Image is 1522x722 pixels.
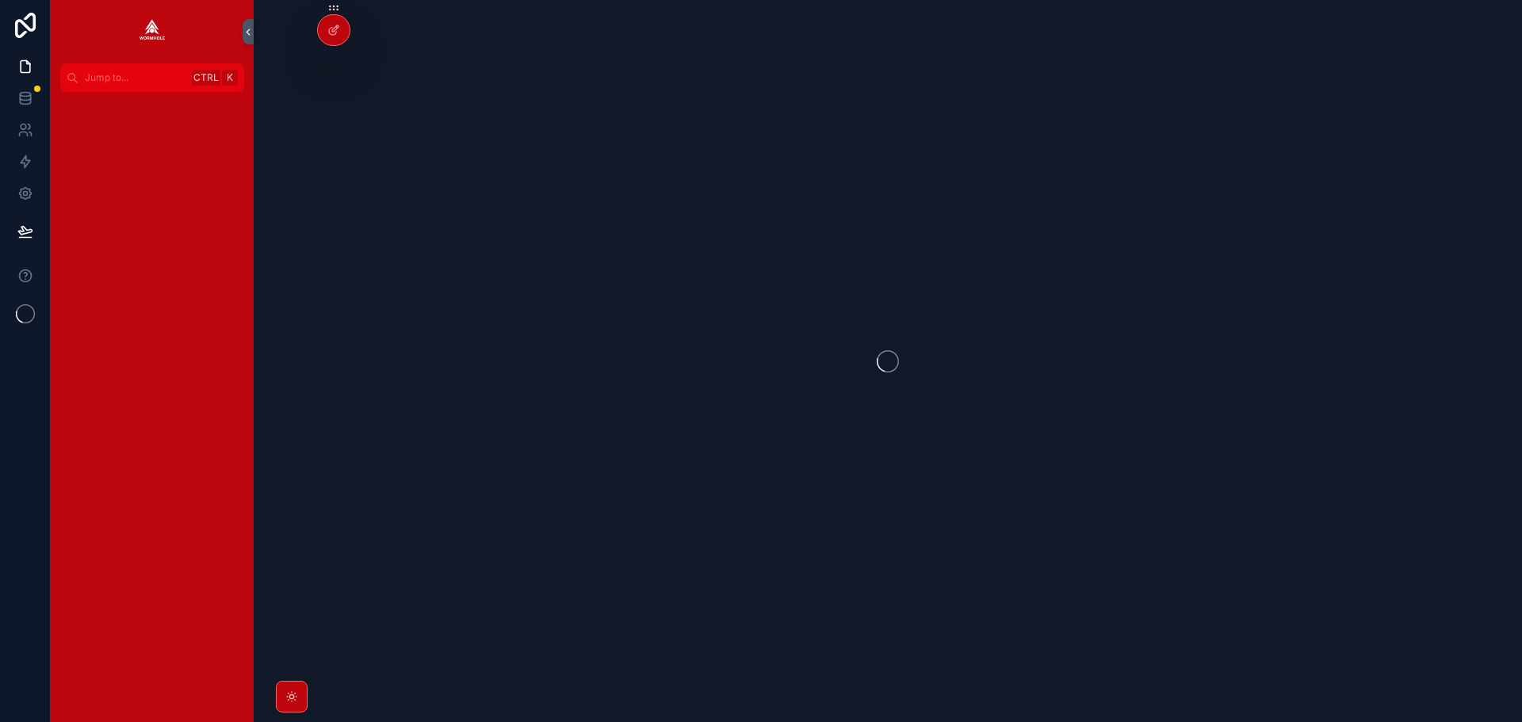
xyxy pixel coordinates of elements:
button: Jump to...CtrlK [60,63,244,92]
span: K [224,71,236,84]
span: Ctrl [192,70,220,86]
img: App logo [140,19,165,44]
span: Jump to... [85,71,185,84]
div: scrollable content [51,92,254,120]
